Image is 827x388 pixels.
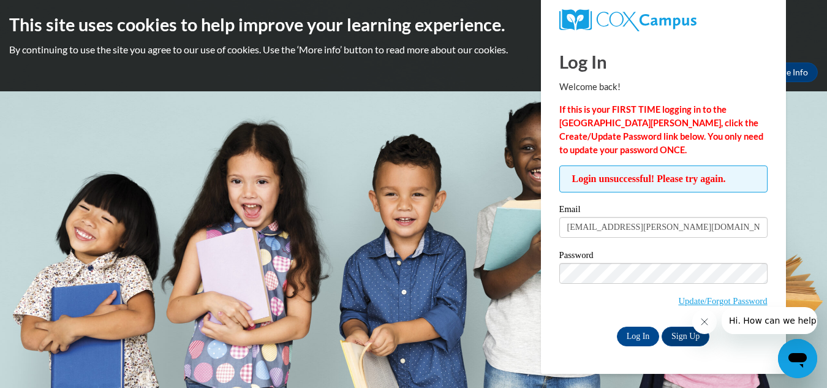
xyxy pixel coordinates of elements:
a: COX Campus [559,9,768,31]
img: COX Campus [559,9,697,31]
iframe: Close message [692,310,717,334]
label: Email [559,205,768,217]
a: Sign Up [662,327,709,346]
label: Password [559,251,768,263]
strong: If this is your FIRST TIME logging in to the [GEOGRAPHIC_DATA][PERSON_NAME], click the Create/Upd... [559,104,763,155]
p: By continuing to use the site you agree to our use of cookies. Use the ‘More info’ button to read... [9,43,818,56]
h1: Log In [559,49,768,74]
span: Login unsuccessful! Please try again. [559,165,768,192]
h2: This site uses cookies to help improve your learning experience. [9,12,818,37]
p: Welcome back! [559,80,768,94]
iframe: Message from company [722,307,817,334]
input: Log In [617,327,660,346]
a: More Info [760,63,818,82]
iframe: Button to launch messaging window [778,339,817,378]
a: Update/Forgot Password [678,296,767,306]
span: Hi. How can we help? [7,9,99,18]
